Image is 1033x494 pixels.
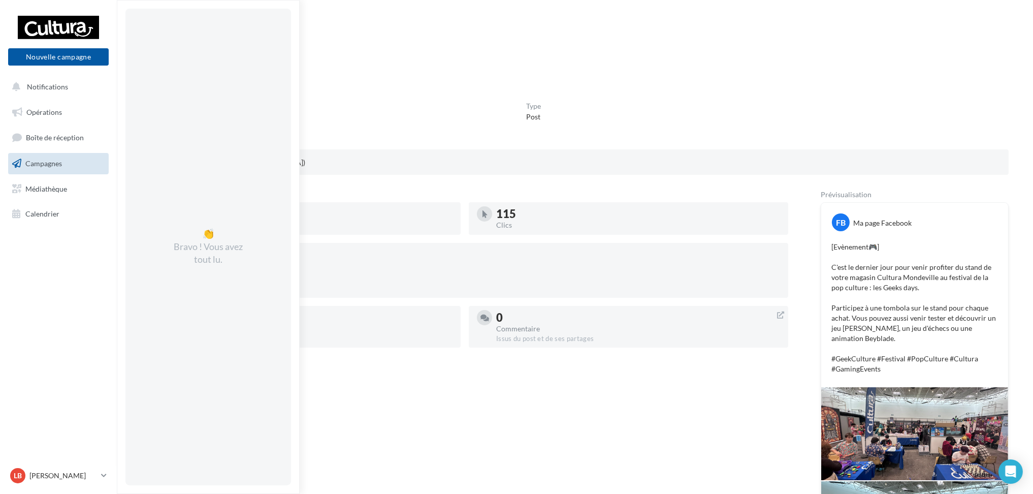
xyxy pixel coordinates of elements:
[169,249,780,256] div: Réactions
[6,102,111,123] a: Opérations
[496,222,780,229] div: Clics
[8,48,109,66] button: Nouvelle campagne
[141,191,788,198] div: Statistiques au [DATE] 10h45
[169,222,453,229] div: Vues
[14,471,22,481] span: LB
[998,459,1023,484] div: Open Intercom Messenger
[496,312,780,323] div: 0
[26,133,84,142] span: Boîte de réception
[27,82,68,91] span: Notifications
[832,213,850,231] div: FB
[6,153,111,174] a: Campagnes
[6,203,111,225] a: Calendrier
[496,208,780,220] div: 115
[821,191,1009,198] div: Prévisualisation
[6,76,107,98] button: Notifications
[169,312,453,323] div: 0
[6,127,111,148] a: Boîte de réception
[526,112,541,122] div: Post
[8,466,109,485] a: LB [PERSON_NAME]
[25,209,59,218] span: Calendrier
[526,103,541,110] div: Type
[853,218,912,228] div: Ma page Facebook
[496,334,780,344] div: Issus du post et de ses partages
[831,242,998,374] p: [Evènement🎮] C'est le dernier jour pour venir profiter du stand de votre magasin Cultura Mondevil...
[26,108,62,116] span: Opérations
[141,45,1009,60] div: Statistiques
[6,178,111,200] a: Médiathèque
[25,184,67,193] span: Médiathèque
[25,159,62,168] span: Campagnes
[169,208,453,220] div: 1447
[169,325,453,332] div: Partage
[29,471,97,481] p: [PERSON_NAME]
[496,325,780,332] div: Commentaire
